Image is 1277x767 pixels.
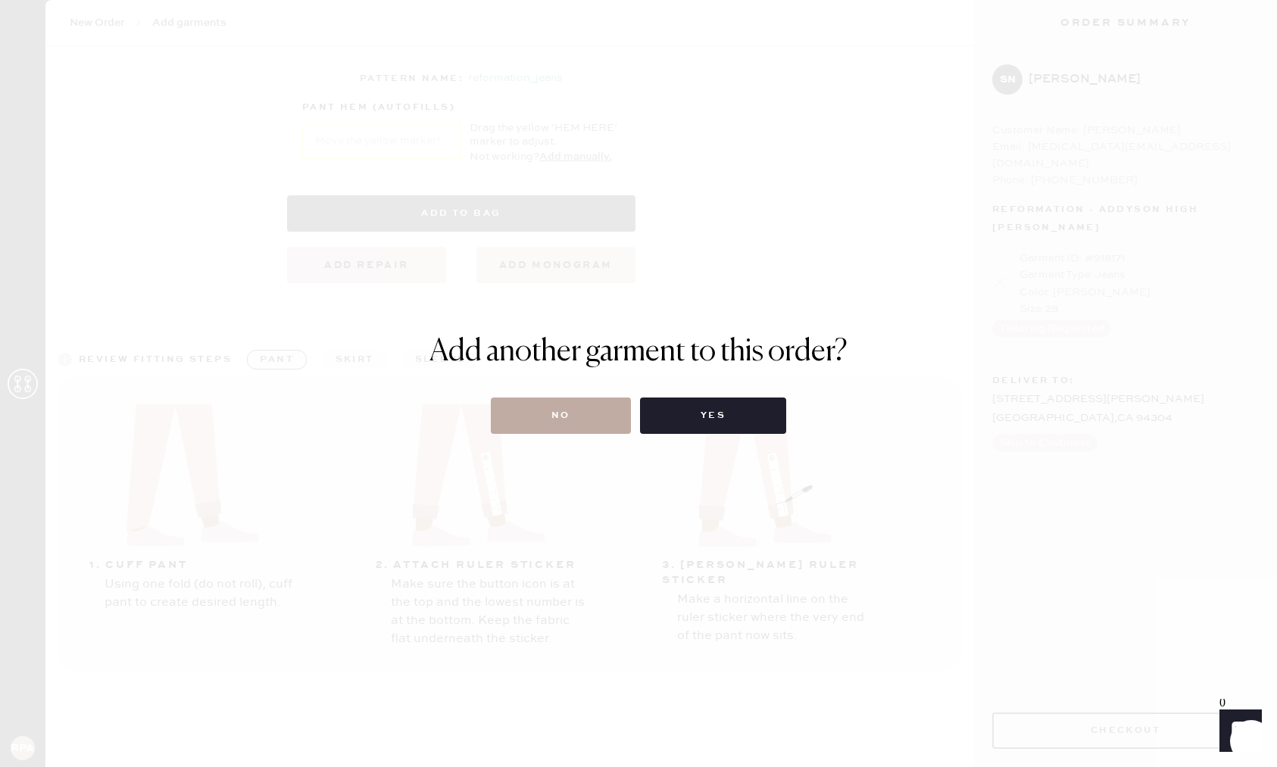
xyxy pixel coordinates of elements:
h1: Add another garment to this order? [429,334,848,370]
iframe: Front Chat [1205,699,1270,764]
button: Yes [640,398,786,434]
button: No [491,398,631,434]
